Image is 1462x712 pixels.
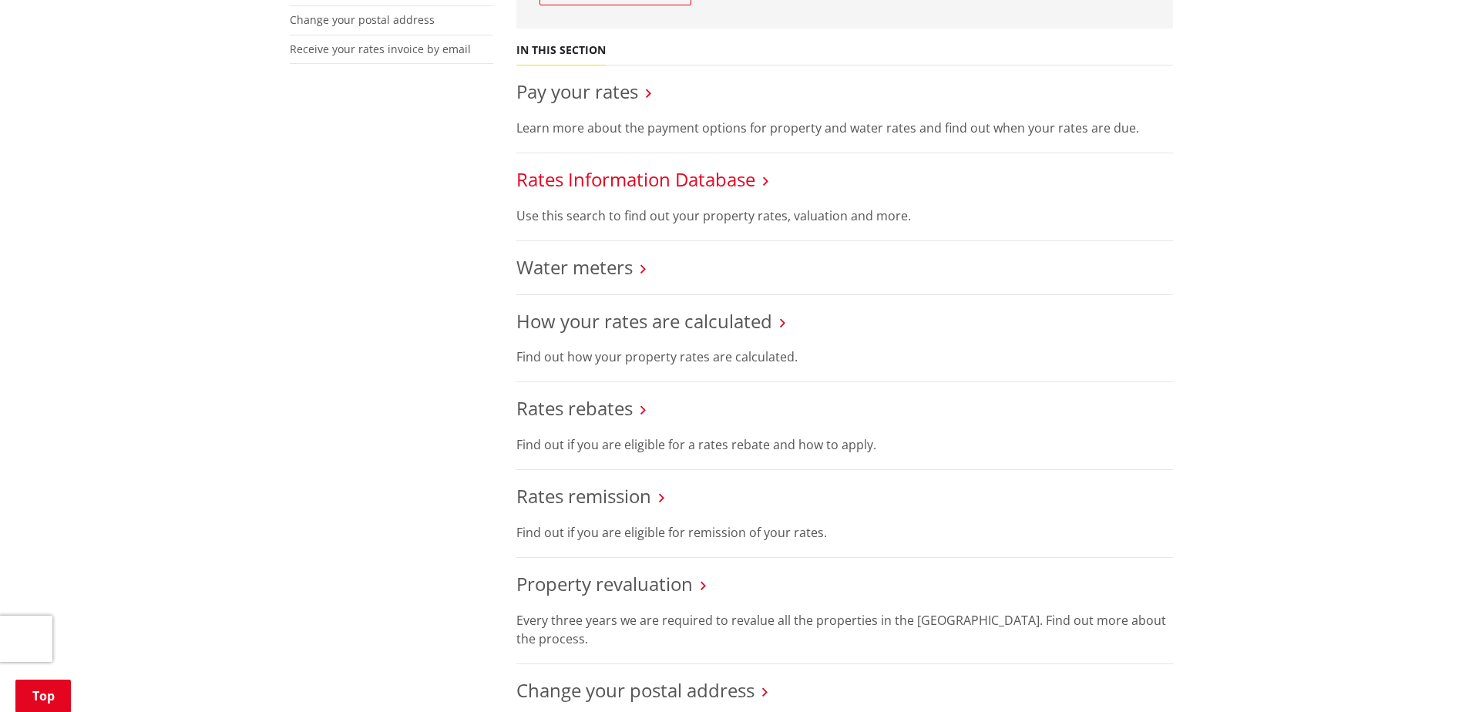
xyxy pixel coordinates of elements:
[1391,647,1447,703] iframe: Messenger Launcher
[15,680,71,712] a: Top
[516,395,633,421] a: Rates rebates
[290,12,435,27] a: Change your postal address
[516,79,638,104] a: Pay your rates
[516,483,651,509] a: Rates remission
[516,435,1173,454] p: Find out if you are eligible for a rates rebate and how to apply.
[516,207,1173,225] p: Use this search to find out your property rates, valuation and more.
[516,44,606,57] h5: In this section
[516,348,1173,366] p: Find out how your property rates are calculated.
[516,611,1173,648] p: Every three years we are required to revalue all the properties in the [GEOGRAPHIC_DATA]. Find ou...
[516,254,633,280] a: Water meters
[516,166,755,192] a: Rates Information Database
[516,677,755,703] a: Change your postal address
[516,571,693,596] a: Property revaluation
[516,119,1173,137] p: Learn more about the payment options for property and water rates and find out when your rates ar...
[290,42,471,56] a: Receive your rates invoice by email
[516,308,772,334] a: How your rates are calculated
[516,523,1173,542] p: Find out if you are eligible for remission of your rates.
